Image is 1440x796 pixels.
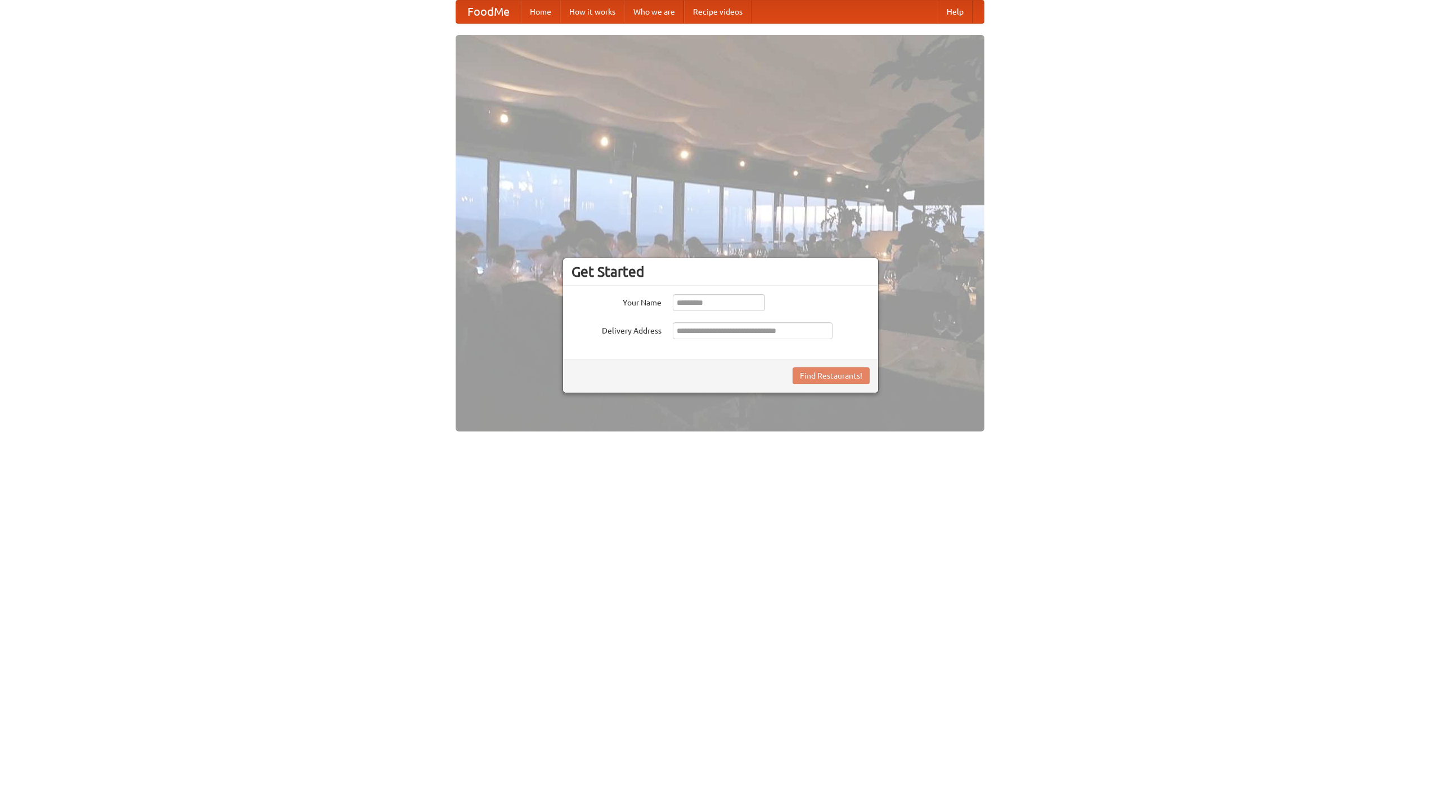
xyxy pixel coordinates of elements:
a: Recipe videos [684,1,751,23]
h3: Get Started [571,263,870,280]
a: Help [938,1,973,23]
a: Who we are [624,1,684,23]
label: Your Name [571,294,661,308]
a: Home [521,1,560,23]
a: How it works [560,1,624,23]
label: Delivery Address [571,322,661,336]
a: FoodMe [456,1,521,23]
button: Find Restaurants! [793,367,870,384]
